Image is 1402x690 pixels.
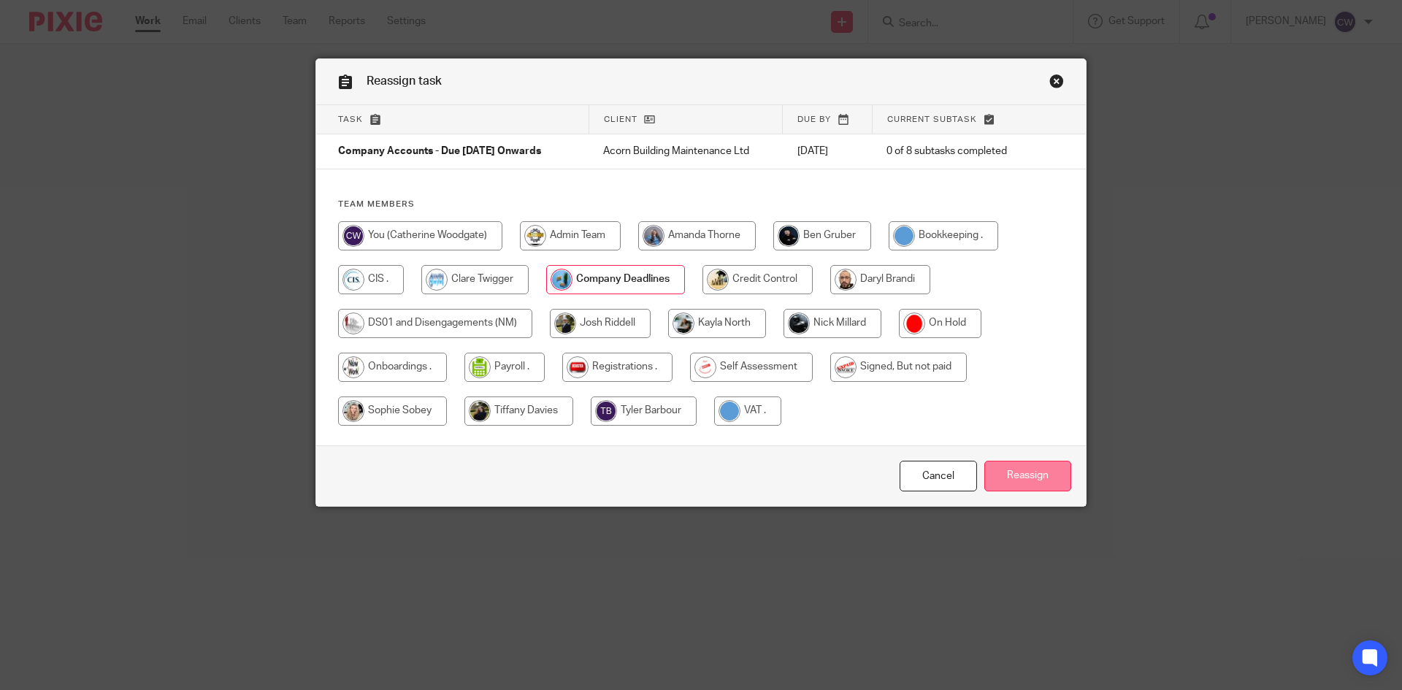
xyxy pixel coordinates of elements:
span: Client [604,115,637,123]
a: Close this dialog window [900,461,977,492]
a: Close this dialog window [1049,74,1064,93]
h4: Team members [338,199,1064,210]
span: Due by [797,115,831,123]
input: Reassign [984,461,1071,492]
span: Current subtask [887,115,977,123]
td: 0 of 8 subtasks completed [872,134,1037,169]
span: Company Accounts - Due [DATE] Onwards [338,147,541,157]
span: Task [338,115,363,123]
span: Reassign task [367,75,442,87]
p: Acorn Building Maintenance Ltd [603,144,767,158]
p: [DATE] [797,144,858,158]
